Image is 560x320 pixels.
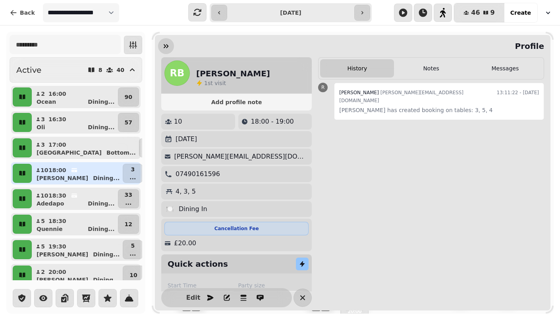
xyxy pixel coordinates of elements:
[185,290,201,306] button: Edit
[468,59,542,78] button: Messages
[48,192,66,200] p: 18:30
[93,276,120,284] p: Dining ...
[41,166,45,174] p: 10
[33,138,137,157] button: 317:00[GEOGRAPHIC_DATA]Bottom...
[123,266,144,285] button: 10
[471,10,480,16] span: 46
[164,222,309,235] div: Cancellation Fee
[37,276,88,284] p: [PERSON_NAME]
[37,98,56,106] p: Ocean
[176,169,220,179] p: 07490161596
[164,97,309,107] button: Add profile note
[454,3,504,22] button: 469
[129,242,136,250] p: 5
[88,225,114,233] p: Dining ...
[88,98,114,106] p: Dining ...
[510,10,531,16] span: Create
[37,225,63,233] p: Quennie
[171,99,302,105] span: Add profile note
[394,59,468,78] button: Notes
[196,68,270,79] h2: [PERSON_NAME]
[339,88,490,105] div: [PERSON_NAME][EMAIL_ADDRESS][DOMAIN_NAME]
[251,117,294,126] p: 18:00 - 19:00
[37,200,64,208] p: Adedapo
[118,189,139,208] button: 33...
[179,204,207,214] p: Dining In
[339,105,539,115] p: [PERSON_NAME] has created booking on tables: 3, 5, 4
[93,250,120,258] p: Dining ...
[170,68,185,78] span: RB
[125,118,132,126] p: 57
[129,250,136,258] p: ...
[33,240,121,259] button: 519:30[PERSON_NAME]Dining...
[118,113,139,132] button: 57
[238,281,306,289] label: Party size
[176,134,197,144] p: [DATE]
[123,240,143,259] button: 5...
[37,174,88,182] p: [PERSON_NAME]
[125,191,132,199] p: 33
[37,149,102,157] p: [GEOGRAPHIC_DATA]
[129,173,136,181] p: ...
[125,93,132,101] p: 90
[204,80,208,86] span: 1
[339,90,379,95] span: [PERSON_NAME]
[48,90,66,98] p: 16:00
[41,192,45,200] p: 10
[10,57,142,83] button: Active840
[33,113,116,132] button: 316:30OliDining...
[48,242,66,250] p: 19:30
[168,281,235,289] label: Start Time
[41,242,45,250] p: 5
[125,199,132,207] p: ...
[41,90,45,98] p: 2
[88,200,114,208] p: Dining ...
[189,295,198,301] span: Edit
[37,250,88,258] p: [PERSON_NAME]
[504,3,537,22] button: Create
[106,149,136,157] p: Bottom ...
[174,239,196,248] p: £20.00
[48,268,66,276] p: 20:00
[41,115,45,123] p: 3
[174,117,182,126] p: 10
[41,141,45,149] p: 3
[208,80,214,86] span: st
[48,141,66,149] p: 17:00
[33,215,116,234] button: 518:30QuennieDining...
[320,59,394,78] button: History
[125,220,132,228] p: 12
[33,164,121,183] button: 1018:00[PERSON_NAME]Dining...
[37,123,45,131] p: Oli
[41,268,45,276] p: 2
[117,67,124,73] p: 40
[512,41,544,52] h2: Profile
[168,258,228,270] h2: Quick actions
[166,204,174,214] p: 🍽️
[118,215,139,234] button: 12
[48,115,66,123] p: 16:30
[3,3,41,22] button: Back
[41,217,45,225] p: 5
[33,266,121,285] button: 220:00[PERSON_NAME]Dining...
[98,67,102,73] p: 8
[129,271,137,279] p: 10
[16,64,41,76] h2: Active
[88,123,114,131] p: Dining ...
[20,10,35,16] span: Back
[176,187,196,196] p: 4, 3, 5
[118,87,139,107] button: 90
[48,217,66,225] p: 18:30
[33,189,116,208] button: 1018:30AdedapoDining...
[497,88,539,105] time: 13:11:22 - [DATE]
[321,85,324,90] span: R
[123,164,143,183] button: 3...
[48,166,66,174] p: 18:00
[129,165,136,173] p: 3
[174,152,309,161] p: [PERSON_NAME][EMAIL_ADDRESS][DOMAIN_NAME]
[33,87,116,107] button: 216:00OceanDining...
[204,79,226,87] p: visit
[93,174,120,182] p: Dining ...
[490,10,495,16] span: 9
